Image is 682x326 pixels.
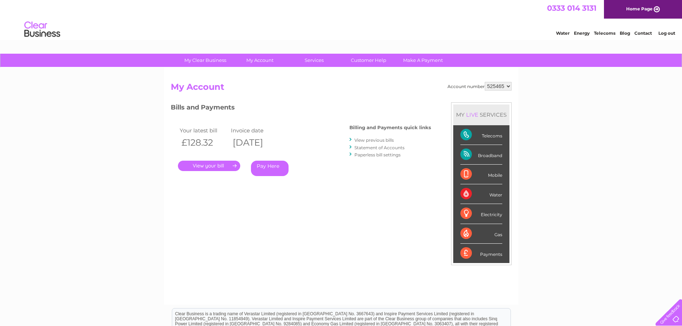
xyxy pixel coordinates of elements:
[171,102,431,115] h3: Bills and Payments
[24,19,61,40] img: logo.png
[229,135,281,150] th: [DATE]
[620,30,630,36] a: Blog
[354,137,394,143] a: View previous bills
[594,30,615,36] a: Telecoms
[460,125,502,145] div: Telecoms
[634,30,652,36] a: Contact
[349,125,431,130] h4: Billing and Payments quick links
[460,204,502,224] div: Electricity
[658,30,675,36] a: Log out
[460,184,502,204] div: Water
[460,244,502,263] div: Payments
[251,161,289,176] a: Pay Here
[460,165,502,184] div: Mobile
[453,104,509,125] div: MY SERVICES
[460,224,502,244] div: Gas
[339,54,398,67] a: Customer Help
[556,30,570,36] a: Water
[574,30,590,36] a: Energy
[171,82,512,96] h2: My Account
[178,126,229,135] td: Your latest bill
[230,54,289,67] a: My Account
[460,145,502,165] div: Broadband
[178,161,240,171] a: .
[172,4,511,35] div: Clear Business is a trading name of Verastar Limited (registered in [GEOGRAPHIC_DATA] No. 3667643...
[354,145,405,150] a: Statement of Accounts
[465,111,480,118] div: LIVE
[393,54,453,67] a: Make A Payment
[354,152,401,157] a: Paperless bill settings
[176,54,235,67] a: My Clear Business
[547,4,596,13] a: 0333 014 3131
[178,135,229,150] th: £128.32
[229,126,281,135] td: Invoice date
[285,54,344,67] a: Services
[448,82,512,91] div: Account number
